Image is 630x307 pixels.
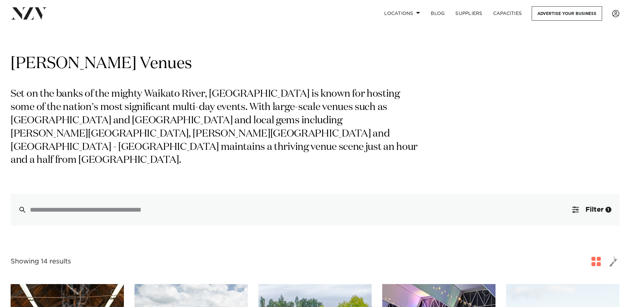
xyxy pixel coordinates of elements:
[11,88,421,167] p: Set on the banks of the mighty Waikato River, [GEOGRAPHIC_DATA] is known for hosting some of the ...
[488,6,527,21] a: Capacities
[564,194,619,226] button: Filter1
[450,6,488,21] a: SUPPLIERS
[585,206,603,213] span: Filter
[605,207,611,213] div: 1
[11,53,619,74] h1: [PERSON_NAME] Venues
[11,7,47,19] img: nzv-logo.png
[11,256,71,267] div: Showing 14 results
[532,6,602,21] a: Advertise your business
[379,6,425,21] a: Locations
[425,6,450,21] a: BLOG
